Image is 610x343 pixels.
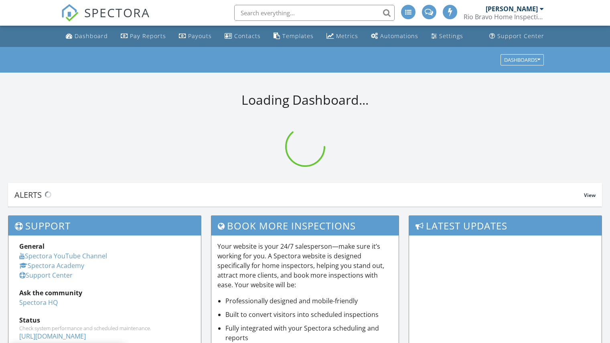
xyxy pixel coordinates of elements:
div: Automations [380,32,418,40]
div: Payouts [188,32,212,40]
li: Built to convert visitors into scheduled inspections [225,310,393,319]
div: Settings [439,32,463,40]
div: Rio Bravo Home Inspections [464,13,544,21]
a: Support Center [486,29,547,44]
a: Spectora YouTube Channel [19,252,107,260]
a: Automations (Advanced) [368,29,422,44]
li: Professionally designed and mobile-friendly [225,296,393,306]
a: Settings [428,29,466,44]
a: Dashboard [63,29,111,44]
p: Your website is your 24/7 salesperson—make sure it’s working for you. A Spectora website is desig... [217,242,393,290]
div: [PERSON_NAME] [486,5,538,13]
button: Dashboards [501,54,544,65]
span: View [584,192,596,199]
div: Contacts [234,32,261,40]
li: Fully integrated with your Spectora scheduling and reports [225,323,393,343]
a: Pay Reports [118,29,169,44]
span: SPECTORA [84,4,150,21]
h3: Book More Inspections [211,216,399,235]
div: Check system performance and scheduled maintenance. [19,325,190,331]
a: Templates [270,29,317,44]
div: Pay Reports [130,32,166,40]
a: Spectora HQ [19,298,58,307]
div: Ask the community [19,288,190,298]
img: The Best Home Inspection Software - Spectora [61,4,79,22]
h3: Latest Updates [409,216,602,235]
div: Dashboards [504,57,540,63]
a: Metrics [323,29,361,44]
div: Support Center [497,32,544,40]
a: [URL][DOMAIN_NAME] [19,332,86,341]
a: Contacts [221,29,264,44]
a: SPECTORA [61,11,150,28]
input: Search everything... [234,5,395,21]
h3: Support [8,216,201,235]
strong: General [19,242,45,251]
a: Spectora Academy [19,261,84,270]
div: Dashboard [75,32,108,40]
div: Metrics [336,32,358,40]
div: Templates [282,32,314,40]
div: Alerts [14,189,584,200]
a: Support Center [19,271,73,280]
div: Status [19,315,190,325]
a: Payouts [176,29,215,44]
